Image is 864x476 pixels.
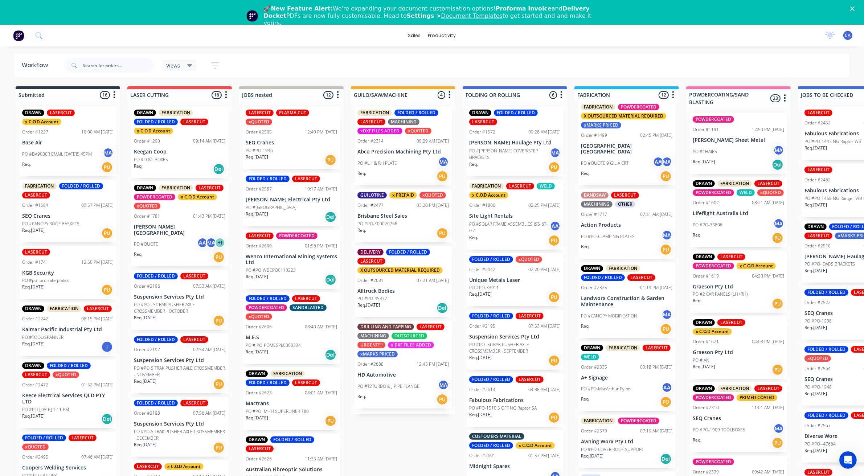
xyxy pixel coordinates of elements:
div: Order #1584 [22,202,48,209]
p: Action Products [581,222,672,228]
p: PO #PO-1946 [246,147,273,154]
div: PU [437,171,448,182]
p: Wenco International Mining Systems Ltd [246,254,337,266]
div: FOLDED / ROLLED [581,274,625,281]
div: Order #1499 [581,132,607,139]
p: Req. [693,232,701,238]
p: Req. [DATE] [246,211,268,217]
div: Order #2510 [804,243,831,249]
p: Req. [581,170,590,177]
div: LASERCUT [417,324,445,330]
div: LASERCUT [516,313,544,319]
div: Order #2606 [246,324,272,330]
p: PO #CANOPY MODIFICATION [581,313,637,319]
div: xMARKS PRICED [581,122,621,128]
div: xQUOTED [516,256,542,263]
div: DRAWN [469,110,491,116]
span: Views [166,62,180,69]
p: PO #TOOLBOXES [134,156,168,163]
div: 03:57 PM [DATE] [81,202,114,209]
div: POWDERCOATED [693,116,734,123]
div: DRAWN [693,319,715,326]
p: Req. [581,243,590,250]
div: PU [548,161,560,173]
div: MA [773,145,784,156]
p: Req. [DATE] [804,145,827,151]
div: Order #1191 [693,126,719,133]
div: x C.O.D Account [134,128,173,134]
div: Order #1781 [134,213,160,219]
div: FOLDED / ROLLED [134,273,178,279]
div: PU [101,227,113,239]
div: LASERCUT [804,233,832,239]
p: Lifeflight Australia Ltd [693,210,784,217]
p: Req. [DATE] [22,284,45,290]
div: DRAWNLASERCUTx C.O.D AccountOrder #122710:00 AM [DATE]Base AirPO #BA9000R EMAIL [DATE]5.45PMMAReq.PU [19,107,116,176]
p: Req. [DATE] [804,324,827,331]
div: MA [206,237,217,248]
div: FABRICATIONPOWDERCOATEDX OUTSOURCED MATERIAL REQUIREDxMARKS PRICEDOrder #149902:45 PM [DATE][GEOG... [578,101,675,186]
p: PO #CANOPY ROOF BASKETS [22,221,79,227]
p: Req. [DATE] [804,202,827,208]
p: PO #BA9000R EMAIL [DATE]5.45PM [22,151,92,157]
p: PO #2 CAR PANELS (LH+RH) [693,291,748,297]
div: xQUOTED [134,203,160,209]
p: Unique Metals Laser [469,277,561,283]
div: 04:20 PM [DATE] [752,273,784,279]
div: LASERCUT [292,295,320,302]
div: BANDSAW [581,192,609,198]
p: PO #PO-33806 [693,222,722,228]
div: Order #1572 [469,129,495,135]
div: POWDERCOATED [246,304,287,311]
div: LASERCUT [717,254,745,260]
div: Order #2042 [469,266,495,273]
div: 01:56 PM [DATE] [305,243,337,249]
div: FABRICATION [357,110,392,116]
p: Req. [DATE] [22,227,45,234]
div: 03:20 PM [DATE] [417,202,449,209]
div: DRAWN [22,110,44,116]
div: FABRICATION [469,183,504,189]
div: FABRICATION [606,265,640,272]
div: Order #1227 [22,129,48,135]
div: FABRICATION [581,104,615,110]
div: POWDERCOATEDOrder #119112:50 PM [DATE][PERSON_NAME] Sheet MetalPO #CHAIRSMAReq.[DATE]Del [690,113,787,174]
div: AA [197,237,208,248]
div: Del [772,159,783,171]
div: MA [773,218,784,229]
div: LASERCUT [506,183,534,189]
p: [PERSON_NAME][GEOGRAPHIC_DATA] [134,224,225,236]
div: FOLDED / ROLLEDLASERCUTOrder #219607:53 AM [DATE]Suspension Services Pty LtdPO #PO - SITRAK PUSHE... [131,270,228,330]
div: MACHINING [581,201,613,208]
div: LASERCUT [246,233,274,239]
p: PO #PO-WBEPO0110223 [246,267,296,274]
div: FABRICATION [717,180,752,187]
div: MACHINING [388,119,419,125]
p: Req. [DATE] [246,154,268,160]
div: FABRICATION [159,110,193,116]
p: Brisbane Steel Sales [357,213,449,219]
div: 02:45 PM [DATE] [640,132,672,139]
div: FOLDED / ROLLED [134,336,178,343]
p: Site Light Rentals [469,213,561,219]
div: xQUOTED [405,128,431,134]
p: PO #QUOTE [134,241,158,247]
img: Factory [13,30,24,41]
div: xQUOTED [246,119,272,125]
div: LASERCUTPLASMA CUTxQUOTEDOrder #250512:40 PM [DATE]SEQ CranesPO #PO-1946Req.[DATE]PU [243,107,340,169]
div: WELD [537,183,555,189]
div: LASERCUT [180,273,208,279]
p: [PERSON_NAME] Sheet Metal [693,137,784,143]
div: FABRICATIONFOLDED / ROLLEDLASERCUTMACHININGxDXF FILES ADDEDxQUOTEDOrder #231409:29 AM [DATE]Abco ... [355,107,452,185]
div: Order #1806 [469,202,495,209]
p: PO #PO-1938 [804,318,832,324]
div: LASERCUT [611,192,639,198]
div: x C.O.D Account [693,328,732,335]
p: Landworx Construction & Garden Maintenance [581,295,672,308]
p: Kalmar Pacific Industrial Pty Ltd [22,327,114,333]
div: DRILLING AND TAPPINGLASERCUTMACHININGOUTSOURCEDURGENT!!!!x DXF FILES ADDEDxMARKS PRICEDOrder #268... [355,321,452,409]
div: DRILLING AND TAPPING [357,324,414,330]
div: FOLDED / ROLLED [494,110,538,116]
div: FOLDED / ROLLED [804,289,848,296]
div: DRAWN [134,110,156,116]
